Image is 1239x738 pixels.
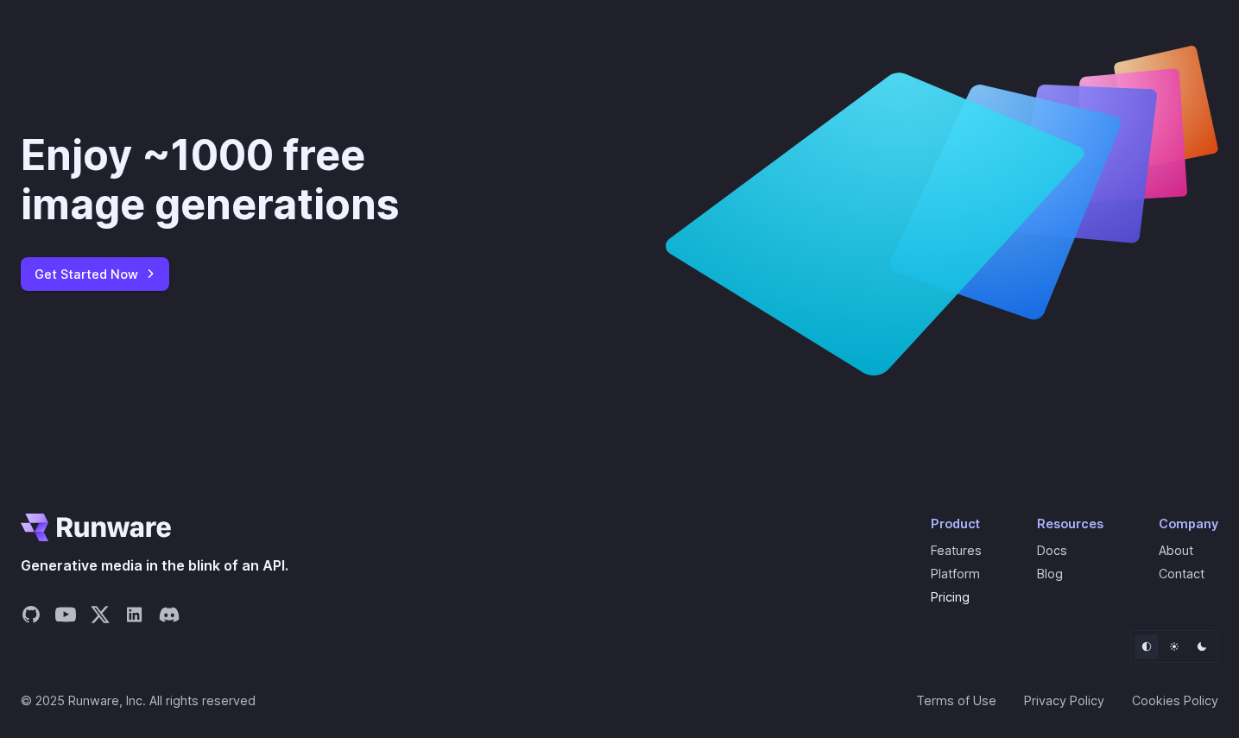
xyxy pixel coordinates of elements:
[1159,514,1218,533] div: Company
[21,257,169,291] a: Get Started Now
[21,555,288,577] span: Generative media in the blink of an API.
[1037,543,1067,558] a: Docs
[1130,630,1218,663] ul: Theme selector
[931,590,970,604] a: Pricing
[55,604,76,630] a: Share on YouTube
[1190,634,1214,659] button: Dark
[1162,634,1186,659] button: Light
[90,604,111,630] a: Share on X
[1132,691,1218,710] a: Cookies Policy
[159,604,180,630] a: Share on Discord
[1024,691,1104,710] a: Privacy Policy
[1159,543,1193,558] a: About
[124,604,145,630] a: Share on LinkedIn
[1037,514,1103,533] div: Resources
[21,604,41,630] a: Share on GitHub
[21,691,256,710] span: © 2025 Runware, Inc. All rights reserved
[1159,566,1204,581] a: Contact
[21,130,490,230] div: Enjoy ~1000 free image generations
[1037,566,1063,581] a: Blog
[931,543,982,558] a: Features
[931,514,982,533] div: Product
[1135,634,1159,659] button: Default
[21,514,171,541] a: Go to /
[931,566,980,581] a: Platform
[916,691,996,710] a: Terms of Use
